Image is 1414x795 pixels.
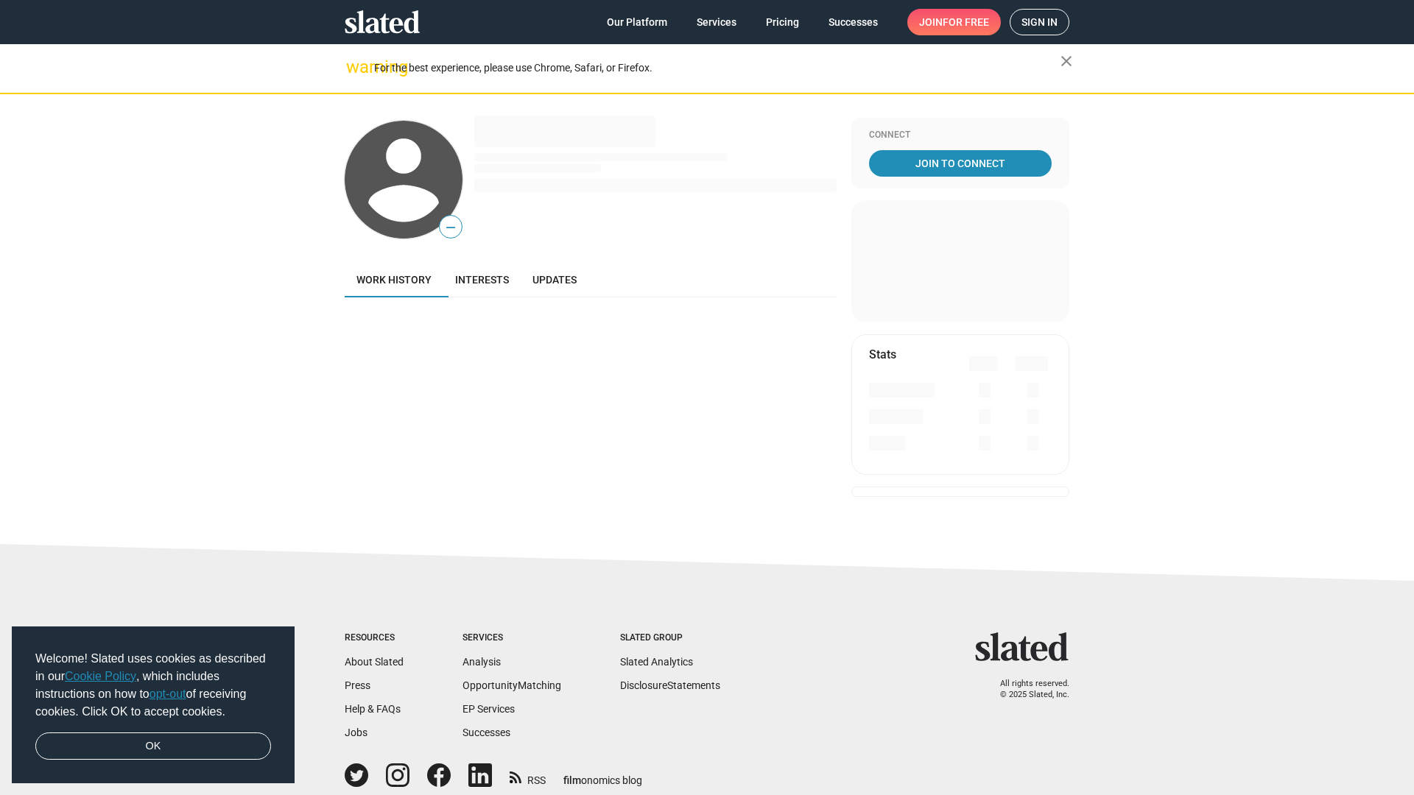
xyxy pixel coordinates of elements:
[872,150,1049,177] span: Join To Connect
[869,130,1052,141] div: Connect
[150,688,186,700] a: opt-out
[462,703,515,715] a: EP Services
[754,9,811,35] a: Pricing
[1058,52,1075,70] mat-icon: close
[345,679,370,691] a: Press
[35,650,271,721] span: Welcome! Slated uses cookies as described in our , which includes instructions on how to of recei...
[620,632,720,644] div: Slated Group
[620,679,720,691] a: DisclosureStatements
[620,656,693,668] a: Slated Analytics
[595,9,679,35] a: Our Platform
[374,58,1060,78] div: For the best experience, please use Chrome, Safari, or Firefox.
[510,765,546,788] a: RSS
[462,679,561,691] a: OpportunityMatching
[440,218,462,237] span: —
[462,656,501,668] a: Analysis
[563,762,642,788] a: filmonomics blog
[462,727,510,738] a: Successes
[356,274,432,286] span: Work history
[1021,10,1058,35] span: Sign in
[697,9,736,35] span: Services
[455,274,509,286] span: Interests
[532,274,577,286] span: Updates
[766,9,799,35] span: Pricing
[345,262,443,297] a: Work history
[443,262,521,297] a: Interests
[12,626,295,784] div: cookieconsent
[869,347,896,362] mat-card-title: Stats
[607,9,667,35] span: Our Platform
[345,656,404,668] a: About Slated
[829,9,878,35] span: Successes
[346,58,364,76] mat-icon: warning
[345,703,401,715] a: Help & FAQs
[35,732,271,760] a: dismiss cookie message
[985,679,1069,700] p: All rights reserved. © 2025 Slated, Inc.
[817,9,890,35] a: Successes
[345,632,404,644] div: Resources
[869,150,1052,177] a: Join To Connect
[919,9,989,35] span: Join
[563,774,581,786] span: film
[345,727,367,738] a: Jobs
[1010,9,1069,35] a: Sign in
[65,670,136,682] a: Cookie Policy
[907,9,1001,35] a: Joinfor free
[521,262,588,297] a: Updates
[943,9,989,35] span: for free
[462,632,561,644] div: Services
[685,9,748,35] a: Services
